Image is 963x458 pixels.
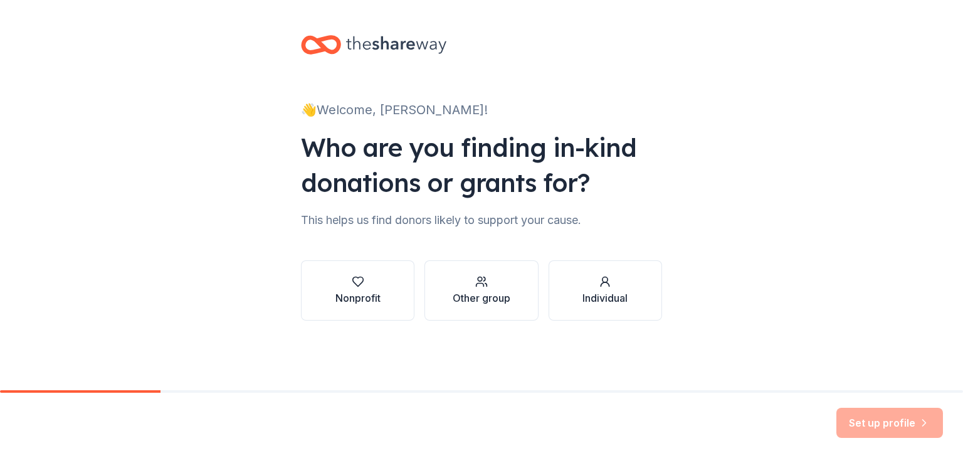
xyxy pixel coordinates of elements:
[301,260,414,321] button: Nonprofit
[549,260,662,321] button: Individual
[301,130,662,200] div: Who are you finding in-kind donations or grants for?
[335,290,381,306] div: Nonprofit
[453,290,510,306] div: Other group
[424,260,538,321] button: Other group
[582,290,628,306] div: Individual
[301,100,662,120] div: 👋 Welcome, [PERSON_NAME]!
[301,210,662,230] div: This helps us find donors likely to support your cause.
